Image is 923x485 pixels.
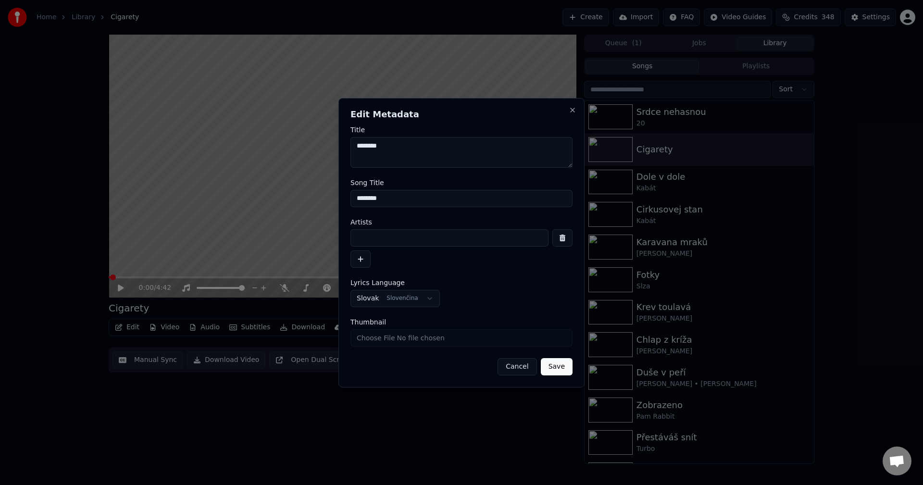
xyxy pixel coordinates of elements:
[350,126,573,133] label: Title
[350,319,386,325] span: Thumbnail
[498,358,536,375] button: Cancel
[350,219,573,225] label: Artists
[541,358,573,375] button: Save
[350,179,573,186] label: Song Title
[350,279,405,286] span: Lyrics Language
[350,110,573,119] h2: Edit Metadata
